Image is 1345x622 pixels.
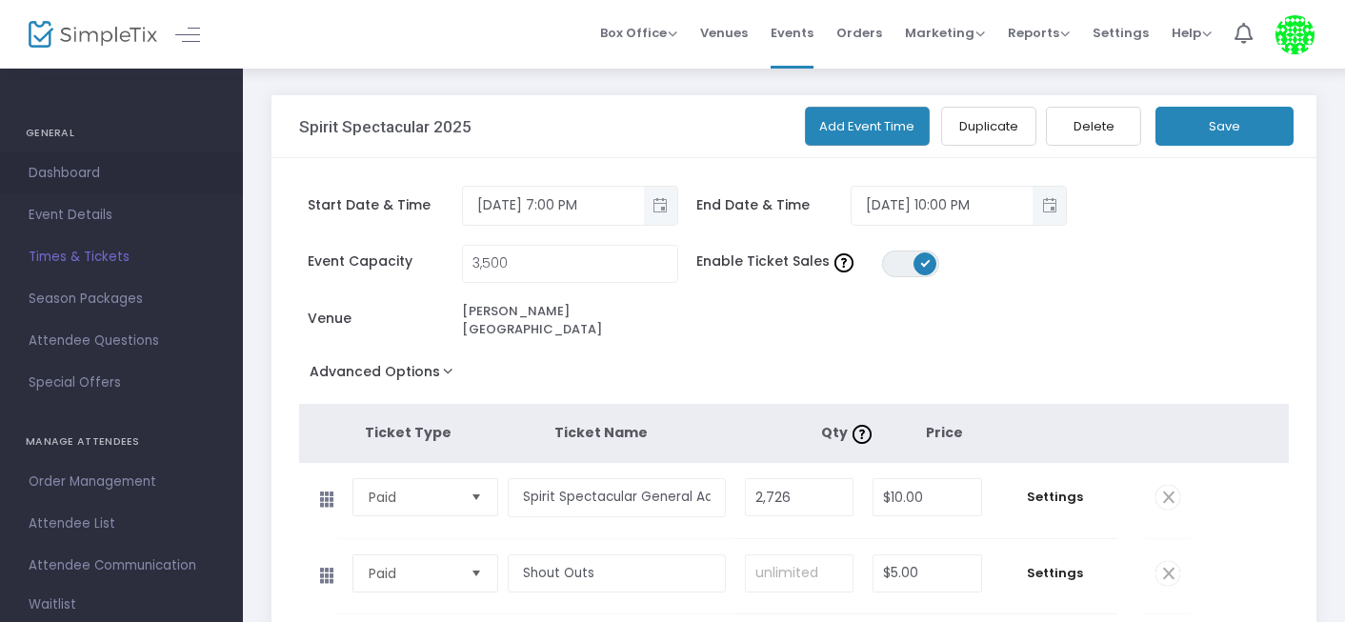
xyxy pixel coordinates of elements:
[369,564,455,583] span: Paid
[26,114,217,152] h4: GENERAL
[941,107,1036,146] button: Duplicate
[836,9,882,57] span: Orders
[1093,9,1149,57] span: Settings
[29,329,214,353] span: Attendee Questions
[365,423,452,442] span: Ticket Type
[463,190,644,221] input: Select date & time
[805,107,931,146] button: Add Event Time
[873,555,981,592] input: Price
[29,287,214,311] span: Season Packages
[29,371,214,395] span: Special Offers
[299,117,472,136] h3: Spirit Spectacular 2025
[308,251,462,271] span: Event Capacity
[821,423,876,442] span: Qty
[1008,24,1070,42] span: Reports
[508,478,726,517] input: Enter a ticket type name. e.g. General Admission
[1046,107,1141,146] button: Delete
[696,251,881,271] span: Enable Ticket Sales
[29,161,214,186] span: Dashboard
[852,190,1033,221] input: Select date & time
[600,24,677,42] span: Box Office
[1001,488,1108,507] span: Settings
[554,423,648,442] span: Ticket Name
[308,309,462,329] span: Venue
[29,553,214,578] span: Attendee Communication
[369,488,455,507] span: Paid
[29,595,76,614] span: Waitlist
[644,187,677,225] button: Toggle popup
[462,302,678,339] div: [PERSON_NAME][GEOGRAPHIC_DATA]
[746,555,853,592] input: unlimited
[1172,24,1212,42] span: Help
[1033,187,1066,225] button: Toggle popup
[1001,564,1108,583] span: Settings
[308,195,462,215] span: Start Date & Time
[299,358,472,392] button: Advanced Options
[508,554,726,593] input: Enter a ticket type name. e.g. General Admission
[853,425,872,444] img: question-mark
[700,9,748,57] span: Venues
[29,245,214,270] span: Times & Tickets
[771,9,813,57] span: Events
[26,423,217,461] h4: MANAGE ATTENDEES
[926,423,963,442] span: Price
[696,195,851,215] span: End Date & Time
[463,479,490,515] button: Select
[834,253,853,272] img: question-mark
[29,203,214,228] span: Event Details
[905,24,985,42] span: Marketing
[463,555,490,592] button: Select
[873,479,981,515] input: Price
[29,470,214,494] span: Order Management
[29,512,214,536] span: Attendee List
[920,258,930,268] span: ON
[1155,107,1294,146] button: Save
